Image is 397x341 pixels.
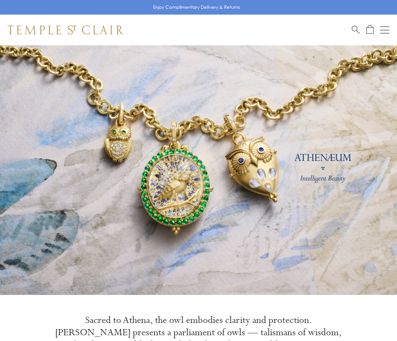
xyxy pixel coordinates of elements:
a: Search [352,25,360,35]
p: Enjoy Complimentary Delivery & Returns [153,3,240,11]
img: Temple St. Clair [8,25,124,35]
a: Open Shopping Bag [366,25,374,35]
button: Open navigation [380,25,389,35]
